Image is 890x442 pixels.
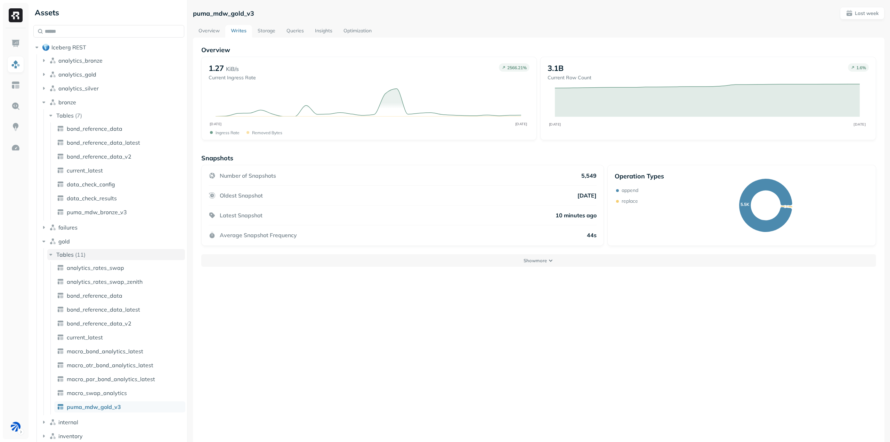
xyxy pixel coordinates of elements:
[201,254,876,267] button: Showmore
[11,122,20,131] img: Insights
[54,304,185,315] a: bond_reference_data_latest
[58,224,78,231] span: failures
[58,433,83,440] span: inventory
[524,257,547,264] p: Show more
[54,179,185,190] a: data_check_config
[58,238,70,245] span: gold
[40,55,185,66] button: analytics_bronze
[54,193,185,204] a: data_check_results
[67,389,127,396] span: macro_swap_analytics
[75,251,86,258] p: ( 11 )
[54,151,185,162] a: bond_reference_data_v2
[58,57,103,64] span: analytics_bronze
[854,122,866,126] tspan: [DATE]
[57,153,64,160] img: table
[57,306,64,313] img: table
[784,204,789,209] text: 34
[67,264,124,271] span: analytics_rates_swap
[226,65,239,73] p: KiB/s
[11,60,20,69] img: Assets
[840,7,884,19] button: Last week
[54,360,185,371] a: macro_otr_bond_analytics_latest
[201,154,233,162] p: Snapshots
[67,139,140,146] span: bond_reference_data_latest
[856,65,866,70] p: 1.6 %
[548,74,591,81] p: Current Row Count
[193,9,254,17] p: puma_mdw_gold_v3
[49,57,56,64] img: namespace
[67,292,122,299] span: bond_reference_data
[67,320,131,327] span: bond_reference_data_v2
[11,81,20,90] img: Asset Explorer
[309,25,338,38] a: Insights
[58,99,76,106] span: bronze
[54,262,185,273] a: analytics_rates_swap
[67,376,155,383] span: macro_par_bond_analytics_latest
[49,419,56,426] img: namespace
[57,334,64,341] img: table
[67,306,140,313] span: bond_reference_data_latest
[54,276,185,287] a: analytics_rates_swap_zenith
[57,125,64,132] img: table
[220,192,263,199] p: Oldest Snapshot
[51,44,86,51] span: Iceberg REST
[57,209,64,216] img: table
[11,422,21,432] img: BAM Dev
[338,25,377,38] a: Optimization
[57,389,64,396] img: table
[58,71,96,78] span: analytics_gold
[33,7,184,18] div: Assets
[54,318,185,329] a: bond_reference_data_v2
[57,403,64,410] img: table
[615,172,664,180] p: Operation Types
[281,25,309,38] a: Queries
[54,123,185,134] a: bond_reference_data
[225,25,252,38] a: Writes
[11,102,20,111] img: Query Explorer
[49,433,56,440] img: namespace
[67,153,131,160] span: bond_reference_data_v2
[57,320,64,327] img: table
[67,278,143,285] span: analytics_rates_swap_zenith
[67,195,117,202] span: data_check_results
[54,373,185,385] a: macro_par_bond_analytics_latest
[57,264,64,271] img: table
[54,290,185,301] a: bond_reference_data
[33,42,184,53] button: Iceberg REST
[741,202,750,207] text: 5.5K
[622,198,638,204] p: replace
[54,401,185,412] a: puma_mdw_gold_v3
[855,10,879,17] p: Last week
[40,222,185,233] button: failures
[9,8,23,22] img: Ryft
[57,278,64,285] img: table
[49,85,56,92] img: namespace
[209,63,224,73] p: 1.27
[57,195,64,202] img: table
[581,172,597,179] p: 5,549
[209,122,221,126] tspan: [DATE]
[54,387,185,399] a: macro_swap_analytics
[40,236,185,247] button: gold
[577,192,597,199] p: [DATE]
[216,130,240,135] p: Ingress Rate
[49,71,56,78] img: namespace
[556,212,597,219] p: 10 minutes ago
[209,74,256,81] p: Current Ingress Rate
[57,376,64,383] img: table
[67,125,122,132] span: bond_reference_data
[220,232,297,239] p: Average Snapshot Frequency
[58,85,99,92] span: analytics_silver
[56,251,74,258] span: Tables
[587,232,597,239] p: 44s
[67,209,127,216] span: puma_mdw_bronze_v3
[622,187,638,194] p: append
[58,419,78,426] span: internal
[220,172,276,179] p: Number of Snapshots
[11,39,20,48] img: Dashboard
[57,167,64,174] img: table
[49,224,56,231] img: namespace
[549,122,561,126] tspan: [DATE]
[40,69,185,80] button: analytics_gold
[67,167,103,174] span: current_latest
